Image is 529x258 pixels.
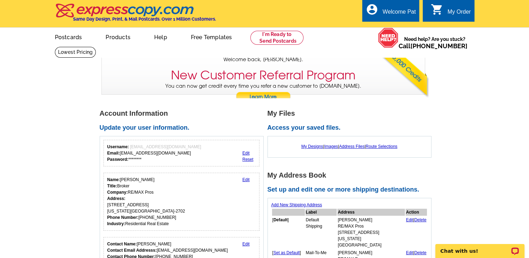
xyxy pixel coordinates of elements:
[431,3,443,16] i: shopping_cart
[107,177,120,182] strong: Name:
[366,144,398,149] a: Route Selections
[406,217,413,222] a: Edit
[337,209,405,216] th: Address
[107,215,138,220] strong: Phone Number:
[242,242,250,246] a: Edit
[94,28,142,45] a: Products
[273,217,288,222] b: Default
[448,9,471,19] div: My Order
[44,28,93,45] a: Postcards
[180,28,243,45] a: Free Templates
[406,250,413,255] a: Edit
[107,190,128,195] strong: Company:
[107,151,120,156] strong: Email:
[107,221,125,226] strong: Industry:
[107,184,117,188] strong: Title:
[273,250,300,255] a: Set as Default
[242,151,250,156] a: Edit
[103,140,260,166] div: Your login information.
[399,42,467,50] span: Call
[107,242,137,246] strong: Contact Name:
[107,177,185,227] div: [PERSON_NAME] Broker RE/MAX Pros [STREET_ADDRESS] [US_STATE][GEOGRAPHIC_DATA]-2702 [PHONE_NUMBER]...
[339,144,365,149] a: Address Files
[223,56,303,63] span: Welcome back, [PERSON_NAME].
[267,186,435,194] h2: Set up and edit one or more shipping destinations.
[171,68,356,83] h3: New Customer Referral Program
[143,28,178,45] a: Help
[267,124,435,132] h2: Access your saved files.
[324,144,338,149] a: Images
[378,28,399,48] img: help
[55,8,216,22] a: Same Day Design, Print, & Mail Postcards. Over 1 Million Customers.
[242,157,253,162] a: Reset
[431,8,471,16] a: shopping_cart My Order
[107,157,129,162] strong: Password:
[242,177,250,182] a: Edit
[306,209,337,216] th: Label
[100,124,267,132] h2: Update your user information.
[267,172,435,179] h1: My Address Book
[337,216,405,249] td: [PERSON_NAME] RE/MAX Pros [STREET_ADDRESS] [US_STATE][GEOGRAPHIC_DATA]
[414,250,427,255] a: Delete
[383,9,416,19] div: Welcome Pat
[130,144,201,149] span: [EMAIL_ADDRESS][DOMAIN_NAME]
[306,216,337,249] td: Default Shipping
[103,173,260,231] div: Your personal details.
[414,217,427,222] a: Delete
[102,83,425,102] p: You can now get credit every time you refer a new customer to [DOMAIN_NAME].
[107,144,129,149] strong: Username:
[272,216,305,249] td: [ ]
[366,3,378,16] i: account_circle
[100,110,267,117] h1: Account Information
[107,248,157,253] strong: Contact Email Addresss:
[73,16,216,22] h4: Same Day Design, Print, & Mail Postcards. Over 1 Million Customers.
[236,92,291,102] a: Learn More
[399,36,471,50] span: Need help? Are you stuck?
[107,196,126,201] strong: Address:
[406,209,427,216] th: Action
[301,144,323,149] a: My Designs
[410,42,467,50] a: [PHONE_NUMBER]
[271,202,322,207] a: Add New Shipping Address
[267,110,435,117] h1: My Files
[431,236,529,258] iframe: LiveChat chat widget
[271,140,428,153] div: | | |
[406,216,427,249] td: |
